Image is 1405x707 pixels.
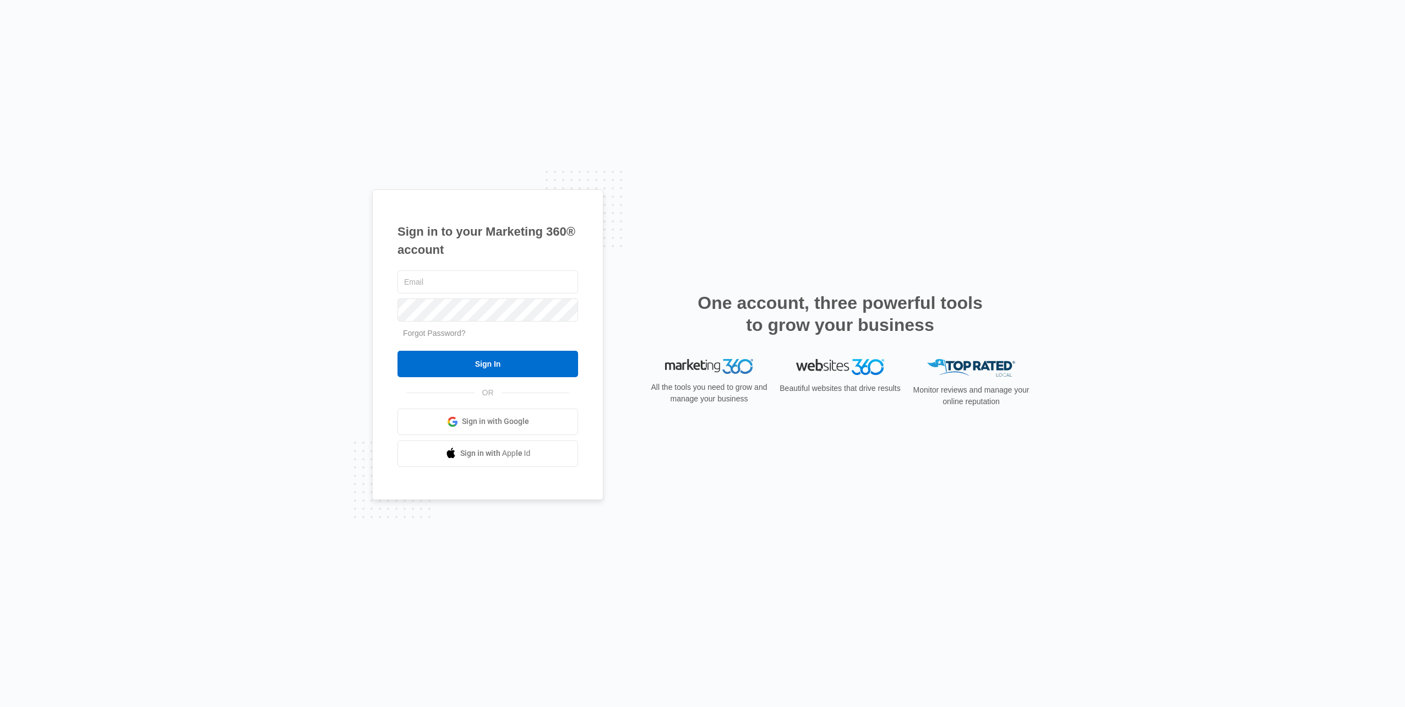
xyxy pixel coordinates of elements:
[694,292,986,336] h2: One account, three powerful tools to grow your business
[927,359,1015,377] img: Top Rated Local
[462,416,529,427] span: Sign in with Google
[397,409,578,435] a: Sign in with Google
[796,359,884,375] img: Websites 360
[403,329,466,338] a: Forgot Password?
[397,270,578,293] input: Email
[475,387,502,399] span: OR
[910,384,1033,407] p: Monitor reviews and manage your online reputation
[665,359,753,374] img: Marketing 360
[397,351,578,377] input: Sign In
[460,448,531,459] span: Sign in with Apple Id
[647,382,771,405] p: All the tools you need to grow and manage your business
[397,440,578,467] a: Sign in with Apple Id
[397,222,578,259] h1: Sign in to your Marketing 360® account
[778,383,902,394] p: Beautiful websites that drive results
